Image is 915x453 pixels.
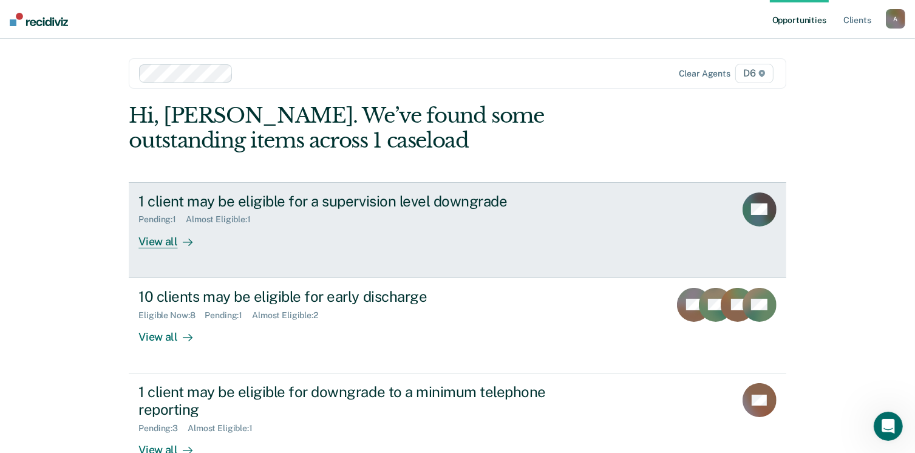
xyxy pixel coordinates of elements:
[886,9,905,29] button: A
[129,182,786,278] a: 1 client may be eligible for a supervision level downgradePending:1Almost Eligible:1View all
[188,423,262,434] div: Almost Eligible : 1
[138,192,565,210] div: 1 client may be eligible for a supervision level downgrade
[10,13,68,26] img: Recidiviz
[205,310,252,321] div: Pending : 1
[138,310,205,321] div: Eligible Now : 8
[138,423,188,434] div: Pending : 3
[186,214,260,225] div: Almost Eligible : 1
[138,214,186,225] div: Pending : 1
[129,278,786,373] a: 10 clients may be eligible for early dischargeEligible Now:8Pending:1Almost Eligible:2View all
[679,69,730,79] div: Clear agents
[138,383,565,418] div: 1 client may be eligible for downgrade to a minimum telephone reporting
[138,320,206,344] div: View all
[129,103,655,153] div: Hi, [PERSON_NAME]. We’ve found some outstanding items across 1 caseload
[138,225,206,248] div: View all
[735,64,774,83] span: D6
[252,310,328,321] div: Almost Eligible : 2
[874,412,903,441] iframe: Intercom live chat
[138,288,565,305] div: 10 clients may be eligible for early discharge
